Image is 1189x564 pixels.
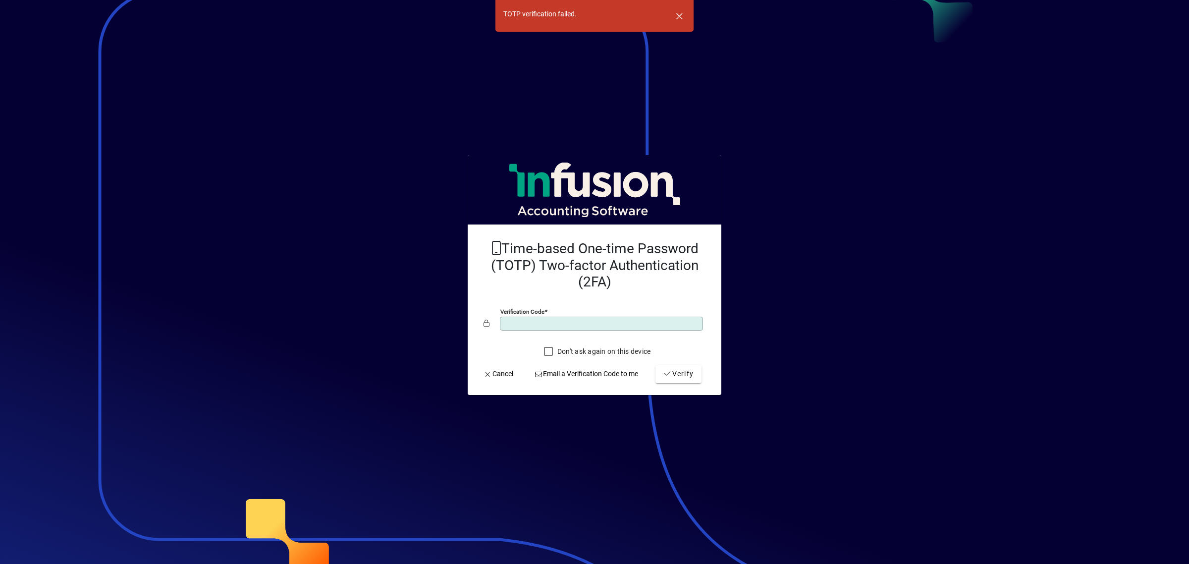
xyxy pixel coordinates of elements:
div: TOTP verification failed. [503,9,577,19]
span: Verify [663,369,694,379]
label: Don't ask again on this device [555,346,651,356]
h2: Time-based One-time Password (TOTP) Two-factor Authentication (2FA) [484,240,705,290]
button: Dismiss [667,4,691,28]
button: Cancel [480,365,517,383]
span: Email a Verification Code to me [535,369,639,379]
button: Verify [655,365,702,383]
button: Email a Verification Code to me [531,365,643,383]
span: Cancel [484,369,513,379]
mat-label: Verification code [500,308,544,315]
